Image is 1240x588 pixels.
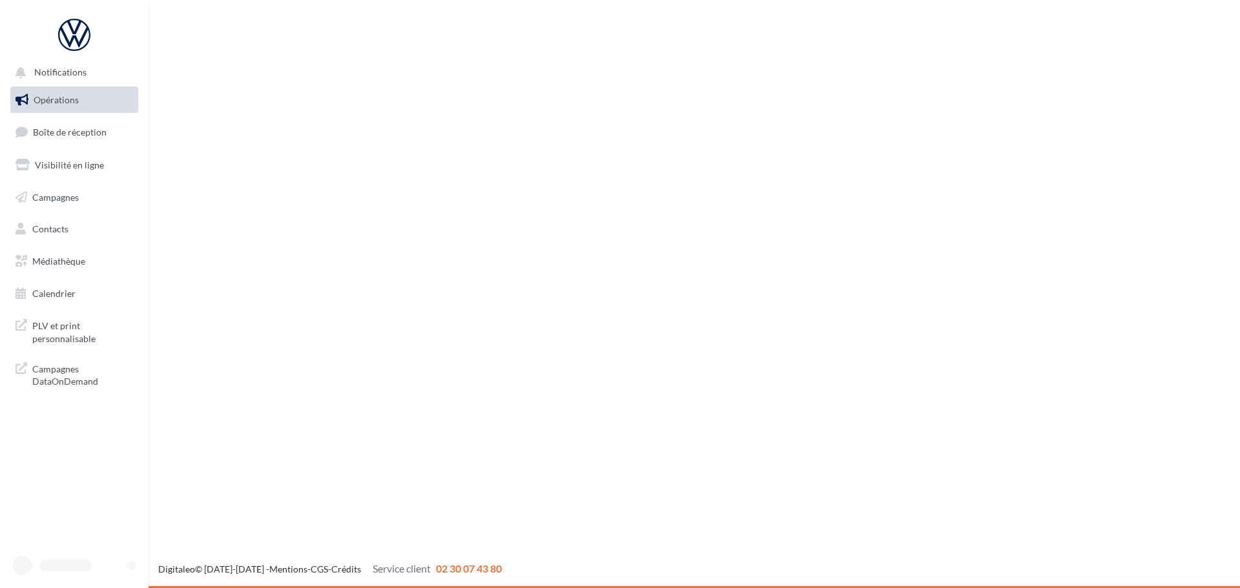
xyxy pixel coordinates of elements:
[32,360,133,388] span: Campagnes DataOnDemand
[32,256,85,267] span: Médiathèque
[8,216,141,243] a: Contacts
[331,563,361,574] a: Crédits
[32,191,79,202] span: Campagnes
[158,563,502,574] span: © [DATE]-[DATE] - - -
[436,562,502,574] span: 02 30 07 43 80
[32,223,68,234] span: Contacts
[269,563,307,574] a: Mentions
[8,86,141,114] a: Opérations
[35,159,104,170] span: Visibilité en ligne
[8,312,141,350] a: PLV et print personnalisable
[158,563,195,574] a: Digitaleo
[8,355,141,393] a: Campagnes DataOnDemand
[8,248,141,275] a: Médiathèque
[32,288,76,299] span: Calendrier
[8,184,141,211] a: Campagnes
[32,317,133,345] span: PLV et print personnalisable
[33,127,107,137] span: Boîte de réception
[34,67,87,78] span: Notifications
[311,563,328,574] a: CGS
[373,562,431,574] span: Service client
[8,280,141,307] a: Calendrier
[8,152,141,179] a: Visibilité en ligne
[34,94,79,105] span: Opérations
[8,118,141,146] a: Boîte de réception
